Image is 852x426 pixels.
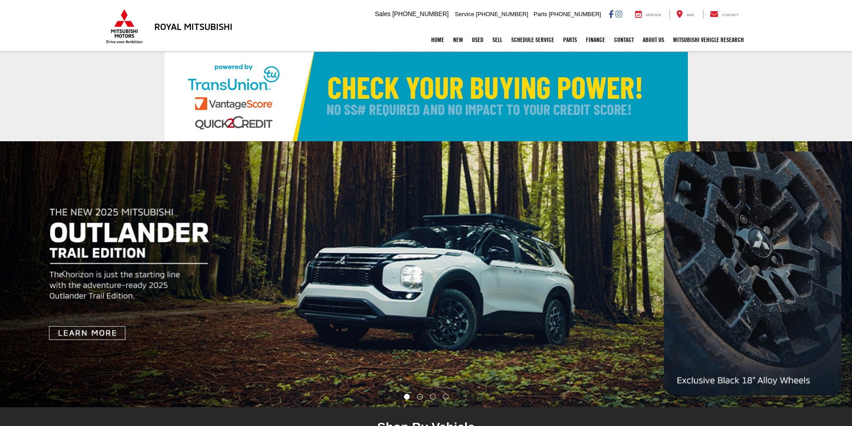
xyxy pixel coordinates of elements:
span: Sales [375,10,390,17]
a: Finance [581,29,610,51]
span: Contact [722,13,739,17]
a: Instagram: Click to visit our Instagram page [615,10,622,17]
span: Service [646,13,661,17]
a: Schedule Service: Opens in a new tab [507,29,559,51]
li: Go to slide number 3. [430,394,436,400]
img: Mitsubishi [104,9,144,44]
span: [PHONE_NUMBER] [392,10,449,17]
span: [PHONE_NUMBER] [476,11,528,17]
span: Service [455,11,474,17]
span: Map [687,13,694,17]
a: Home [427,29,449,51]
img: Check Your Buying Power [165,52,688,141]
a: New [449,29,467,51]
span: [PHONE_NUMBER] [549,11,601,17]
button: Click to view next picture. [724,159,852,389]
a: Contact [610,29,638,51]
a: Parts: Opens in a new tab [559,29,581,51]
a: Contact [703,10,746,19]
a: Map [670,10,701,19]
span: Parts [534,11,547,17]
a: Service [628,10,668,19]
li: Go to slide number 4. [443,394,449,400]
h3: Royal Mitsubishi [154,21,233,31]
li: Go to slide number 2. [417,394,423,400]
a: Mitsubishi Vehicle Research [669,29,748,51]
a: Used [467,29,488,51]
a: Sell [488,29,507,51]
a: About Us [638,29,669,51]
a: Facebook: Click to visit our Facebook page [609,10,614,17]
li: Go to slide number 1. [404,394,410,400]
